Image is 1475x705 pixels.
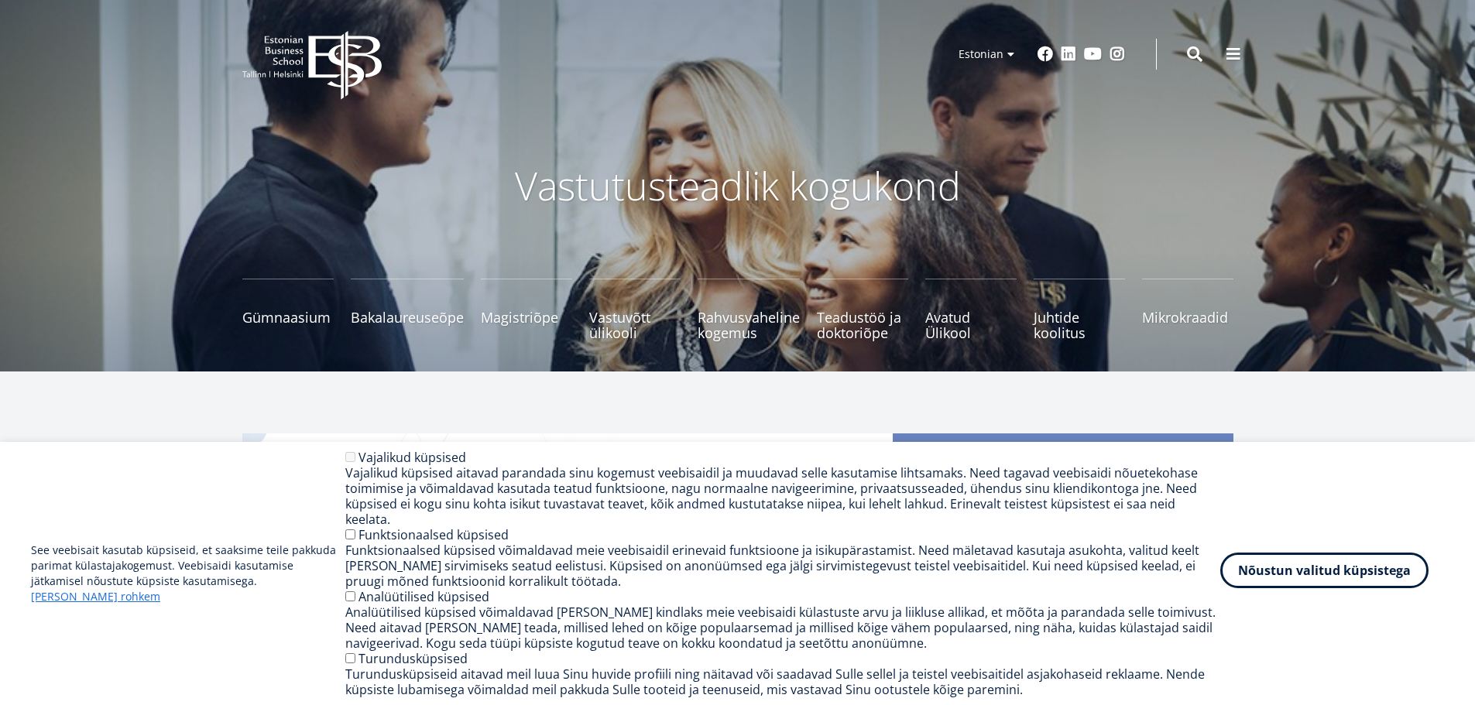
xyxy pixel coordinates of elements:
label: Funktsionaalsed küpsised [358,526,509,543]
span: Teadustöö ja doktoriõpe [817,310,908,341]
a: Instagram [1110,46,1125,62]
div: Analüütilised küpsised võimaldavad [PERSON_NAME] kindlaks meie veebisaidi külastuste arvu ja liik... [345,604,1220,651]
span: Bakalaureuseõpe [351,310,464,325]
a: Facebook [1038,46,1053,62]
a: Magistriõpe [481,279,572,341]
span: Avatud Ülikool [925,310,1017,341]
label: Turundusküpsised [358,650,468,667]
div: Turundusküpsiseid aitavad meil luua Sinu huvide profiili ning näitavad või saadavad Sulle sellel ... [345,666,1220,697]
p: Vastutusteadlik kogukond [328,163,1148,209]
div: Vajalikud küpsised aitavad parandada sinu kogemust veebisaidil ja muudavad selle kasutamise lihts... [345,465,1220,527]
a: Avatud Ülikool [925,279,1017,341]
span: Vastuvõtt ülikooli [589,310,681,341]
a: Teadustöö ja doktoriõpe [817,279,908,341]
p: See veebisait kasutab küpsiseid, et saaksime teile pakkuda parimat külastajakogemust. Veebisaidi ... [31,542,345,604]
div: Funktsionaalsed küpsised võimaldavad meie veebisaidil erinevaid funktsioone ja isikupärastamist. ... [345,542,1220,589]
a: Vastuvõtt ülikooli [589,279,681,341]
a: Linkedin [1061,46,1076,62]
a: Rahvusvaheline kogemus [698,279,800,341]
span: Mikrokraadid [1142,310,1233,325]
span: Gümnaasium [242,310,334,325]
a: Bakalaureuseõpe [351,279,464,341]
a: Mikrokraadid [1142,279,1233,341]
a: Youtube [1084,46,1102,62]
span: Rahvusvaheline kogemus [698,310,800,341]
button: Nõustun valitud küpsistega [1220,553,1429,588]
span: Magistriõpe [481,310,572,325]
a: [PERSON_NAME] rohkem [31,589,160,604]
label: Analüütilised küpsised [358,588,489,605]
span: Juhtide koolitus [1034,310,1125,341]
label: Vajalikud küpsised [358,449,466,466]
a: Juhtide koolitus [1034,279,1125,341]
a: Gümnaasium [242,279,334,341]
